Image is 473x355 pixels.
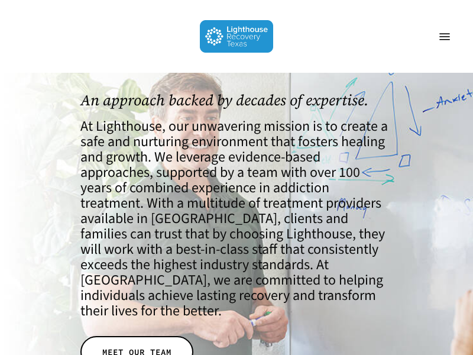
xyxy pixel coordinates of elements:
h4: At Lighthouse, our unwavering mission is to create a safe and nurturing environment that fosters ... [80,119,393,319]
img: Lighthouse Recovery Texas [200,20,274,53]
a: Navigation Menu [433,31,456,43]
h1: An approach backed by decades of expertise. [80,92,393,109]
